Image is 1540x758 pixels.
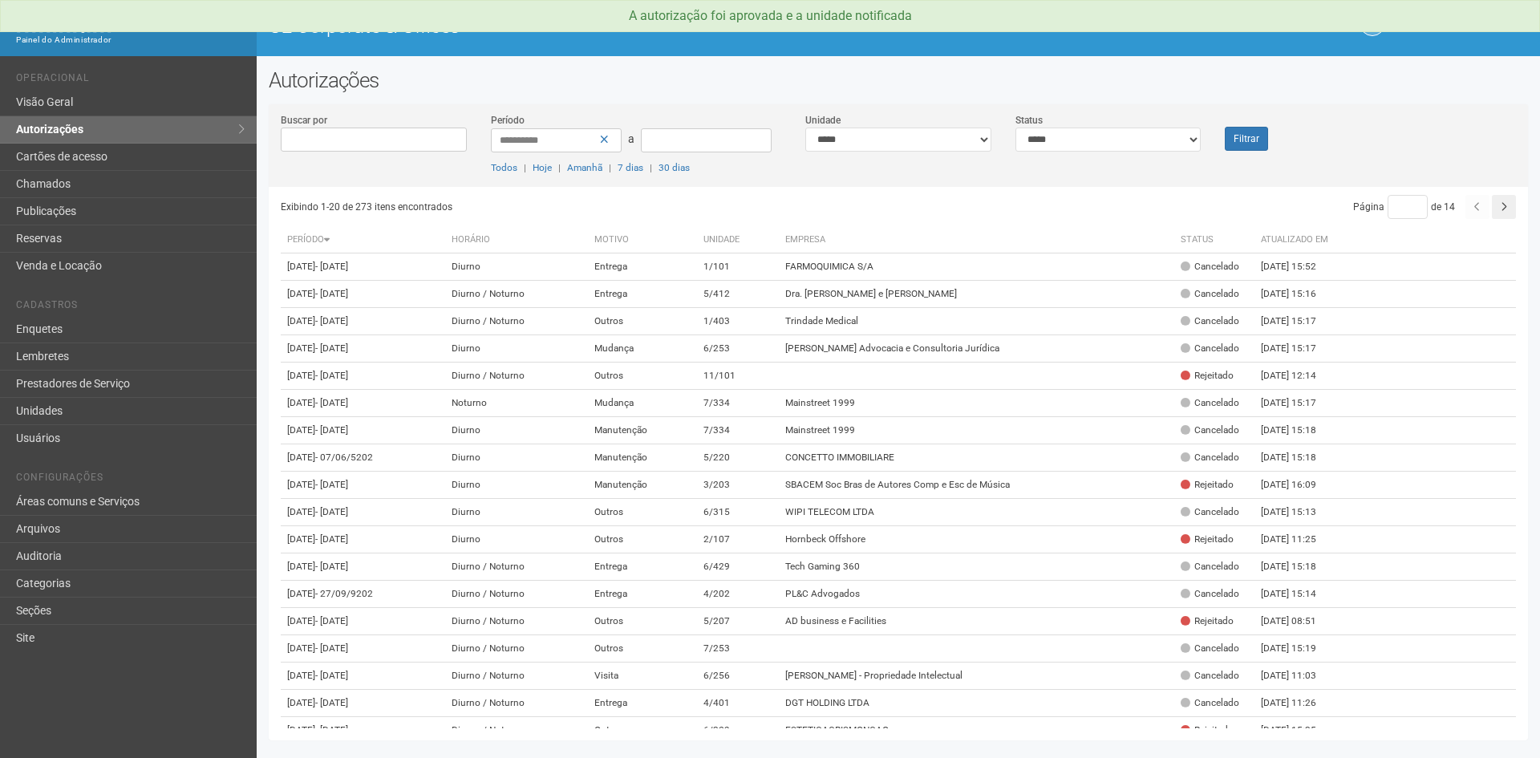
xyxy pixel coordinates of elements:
[1181,724,1234,737] div: Rejeitado
[1353,201,1455,213] span: Página de 14
[445,581,588,608] td: Diurno / Noturno
[1181,451,1239,464] div: Cancelado
[779,526,1174,553] td: Hornbeck Offshore
[588,663,697,690] td: Visita
[1181,642,1239,655] div: Cancelado
[1181,696,1239,710] div: Cancelado
[315,533,348,545] span: - [DATE]
[1181,314,1239,328] div: Cancelado
[1254,444,1343,472] td: [DATE] 15:18
[445,335,588,363] td: Diurno
[588,499,697,526] td: Outros
[779,553,1174,581] td: Tech Gaming 360
[315,642,348,654] span: - [DATE]
[1181,560,1239,574] div: Cancelado
[1254,717,1343,744] td: [DATE] 15:35
[445,608,588,635] td: Diurno / Noturno
[281,390,445,417] td: [DATE]
[697,690,779,717] td: 4/401
[1181,505,1239,519] div: Cancelado
[281,363,445,390] td: [DATE]
[779,444,1174,472] td: CONCETTO IMMOBILIARE
[588,690,697,717] td: Entrega
[588,335,697,363] td: Mudança
[697,227,779,253] th: Unidade
[588,308,697,335] td: Outros
[1254,308,1343,335] td: [DATE] 15:17
[281,717,445,744] td: [DATE]
[1181,287,1239,301] div: Cancelado
[697,444,779,472] td: 5/220
[588,227,697,253] th: Motivo
[315,588,373,599] span: - 27/09/9202
[315,506,348,517] span: - [DATE]
[1254,581,1343,608] td: [DATE] 15:14
[697,253,779,281] td: 1/101
[588,363,697,390] td: Outros
[281,663,445,690] td: [DATE]
[588,444,697,472] td: Manutenção
[588,608,697,635] td: Outros
[588,526,697,553] td: Outros
[1225,127,1268,151] button: Filtrar
[445,281,588,308] td: Diurno / Noturno
[1181,424,1239,437] div: Cancelado
[315,724,348,736] span: - [DATE]
[779,281,1174,308] td: Dra. [PERSON_NAME] e [PERSON_NAME]
[281,608,445,635] td: [DATE]
[281,553,445,581] td: [DATE]
[491,113,525,128] label: Período
[445,308,588,335] td: Diurno / Noturno
[1254,553,1343,581] td: [DATE] 15:18
[16,33,245,47] div: Painel do Administrador
[1181,669,1239,683] div: Cancelado
[697,281,779,308] td: 5/412
[628,132,634,145] span: a
[1181,369,1234,383] div: Rejeitado
[1174,227,1254,253] th: Status
[1015,113,1043,128] label: Status
[281,227,445,253] th: Período
[281,253,445,281] td: [DATE]
[445,253,588,281] td: Diurno
[697,417,779,444] td: 7/334
[779,608,1174,635] td: AD business e Facilities
[588,417,697,444] td: Manutenção
[1254,335,1343,363] td: [DATE] 15:17
[269,68,1528,92] h2: Autorizações
[315,261,348,272] span: - [DATE]
[779,417,1174,444] td: Mainstreet 1999
[281,417,445,444] td: [DATE]
[445,390,588,417] td: Noturno
[697,663,779,690] td: 6/256
[588,281,697,308] td: Entrega
[1254,690,1343,717] td: [DATE] 11:26
[588,581,697,608] td: Entrega
[16,72,245,89] li: Operacional
[281,113,327,128] label: Buscar por
[697,553,779,581] td: 6/429
[315,288,348,299] span: - [DATE]
[445,417,588,444] td: Diurno
[779,335,1174,363] td: [PERSON_NAME] Advocacia e Consultoria Jurídica
[445,499,588,526] td: Diurno
[588,635,697,663] td: Outros
[445,363,588,390] td: Diurno / Noturno
[1254,499,1343,526] td: [DATE] 15:13
[697,390,779,417] td: 7/334
[588,390,697,417] td: Mudança
[315,561,348,572] span: - [DATE]
[281,526,445,553] td: [DATE]
[1181,396,1239,410] div: Cancelado
[445,526,588,553] td: Diurno
[779,227,1174,253] th: Empresa
[779,472,1174,499] td: SBACEM Soc Bras de Autores Comp e Esc de Música
[588,472,697,499] td: Manutenção
[491,162,517,173] a: Todos
[445,663,588,690] td: Diurno / Noturno
[281,635,445,663] td: [DATE]
[1254,472,1343,499] td: [DATE] 16:09
[1254,281,1343,308] td: [DATE] 15:16
[779,253,1174,281] td: FARMOQUIMICA S/A
[281,281,445,308] td: [DATE]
